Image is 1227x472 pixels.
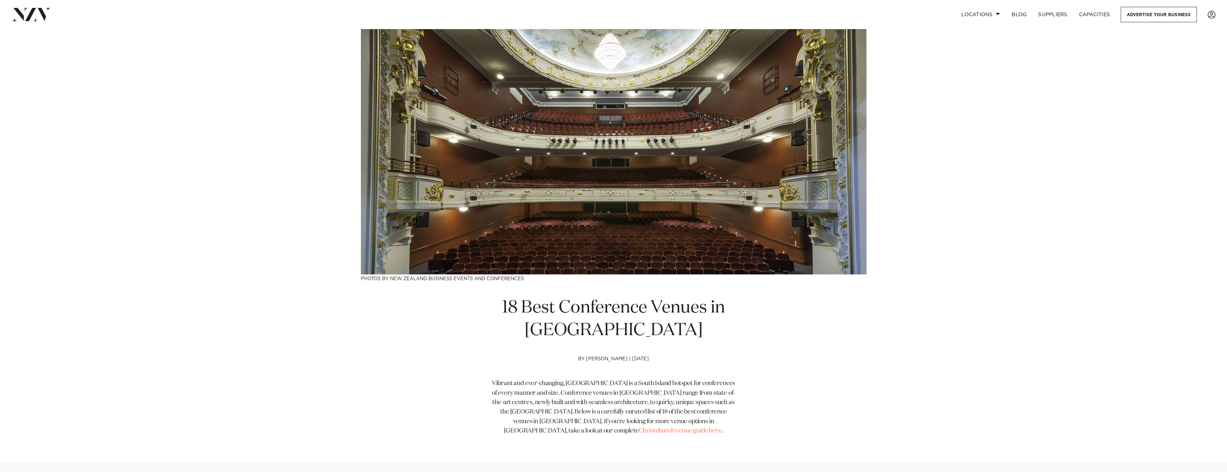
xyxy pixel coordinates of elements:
a: SUPPLIERS [1032,7,1073,22]
img: nzv-logo.png [11,8,51,21]
img: 18 Best Conference Venues in Christchurch [361,29,866,274]
p: Vibrant and ever-changing, [GEOGRAPHIC_DATA] is a South Island hotspot for conferences of every m... [491,379,736,436]
a: Capacities [1073,7,1116,22]
a: Christchurch venue guide here [639,428,722,434]
a: BLOG [1006,7,1032,22]
h1: 18 Best Conference Venues in [GEOGRAPHIC_DATA] [491,297,736,342]
a: Locations [956,7,1006,22]
a: Advertise your business [1121,7,1197,22]
h4: by [PERSON_NAME] | [DATE] [491,356,736,379]
h3: Photos by New Zealand Business Events and Conferences [361,274,866,282]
